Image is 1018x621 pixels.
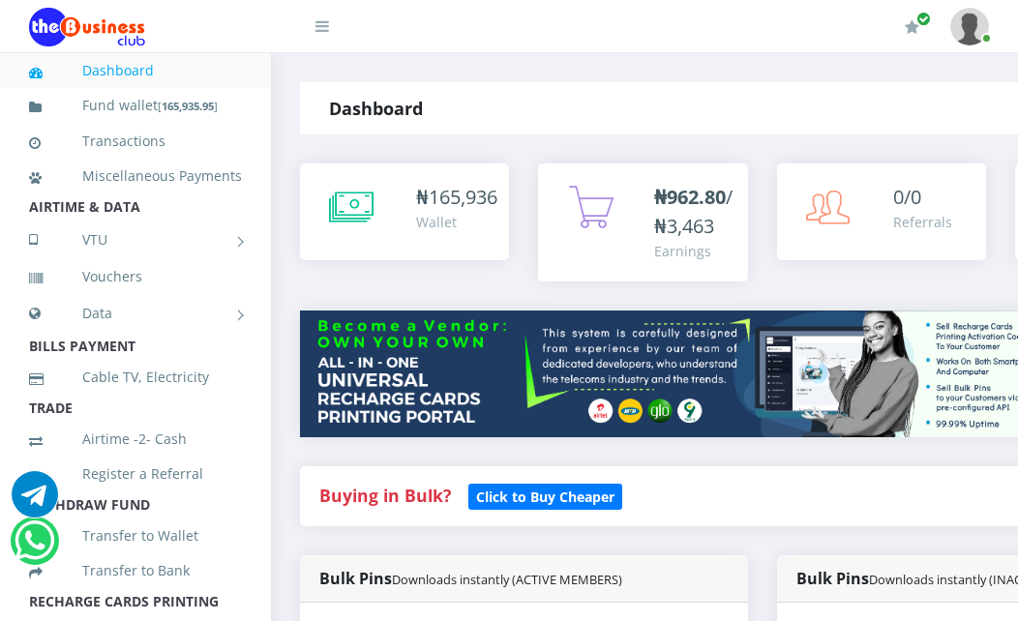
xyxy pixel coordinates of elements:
a: Cable TV, Electricity [29,355,242,399]
strong: Buying in Bulk? [319,484,451,507]
a: ₦962.80/₦3,463 Earnings [538,163,747,281]
a: VTU [29,216,242,264]
b: ₦962.80 [654,184,726,210]
div: Earnings [654,241,733,261]
span: 0/0 [893,184,921,210]
strong: Bulk Pins [319,568,622,589]
span: /₦3,463 [654,184,733,239]
strong: Dashboard [329,97,423,120]
a: Airtime -2- Cash [29,417,242,461]
div: Referrals [893,212,952,232]
span: Renew/Upgrade Subscription [916,12,931,26]
a: Transactions [29,119,242,163]
span: 165,936 [429,184,497,210]
a: Dashboard [29,48,242,93]
a: Fund wallet[165,935.95] [29,83,242,129]
b: Click to Buy Cheaper [476,488,614,506]
a: 0/0 Referrals [777,163,986,260]
a: Data [29,289,242,338]
div: ₦ [416,183,497,212]
small: Downloads instantly (ACTIVE MEMBERS) [392,571,622,588]
a: Transfer to Bank [29,548,242,593]
a: Chat for support [12,486,58,517]
a: Vouchers [29,254,242,299]
div: Wallet [416,212,497,232]
a: Register a Referral [29,452,242,496]
a: Click to Buy Cheaper [468,484,622,507]
img: User [950,8,989,45]
a: Transfer to Wallet [29,514,242,558]
i: Renew/Upgrade Subscription [905,19,919,35]
a: Chat for support [15,532,54,564]
b: 165,935.95 [162,99,214,113]
a: Miscellaneous Payments [29,154,242,198]
a: ₦165,936 Wallet [300,163,509,260]
small: [ ] [158,99,218,113]
img: Logo [29,8,145,46]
